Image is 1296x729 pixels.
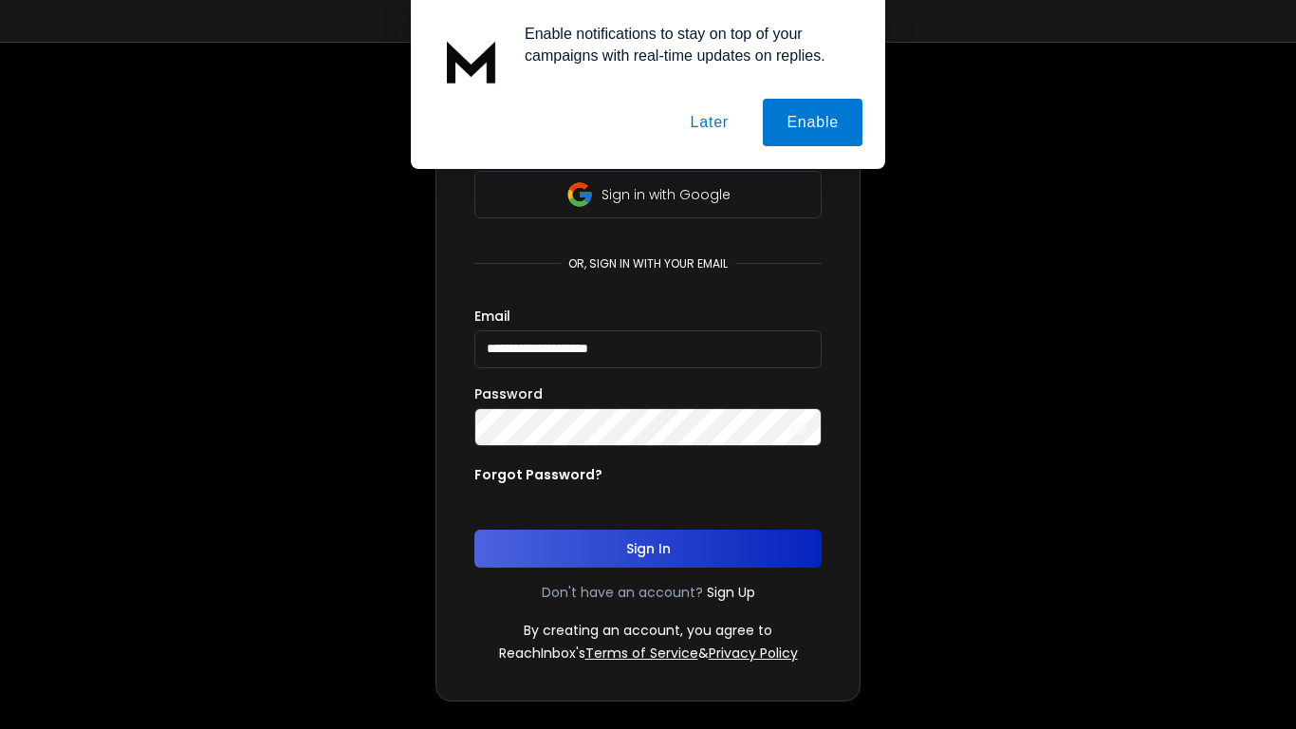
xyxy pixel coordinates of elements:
[474,387,543,401] label: Password
[474,465,602,484] p: Forgot Password?
[542,583,703,602] p: Don't have an account?
[561,256,735,271] p: or, sign in with your email
[763,99,862,146] button: Enable
[474,530,822,568] button: Sign In
[474,171,822,218] button: Sign in with Google
[585,644,698,663] a: Terms of Service
[474,309,510,323] label: Email
[509,23,862,66] div: Enable notifications to stay on top of your campaigns with real-time updates on replies.
[499,644,798,663] p: ReachInbox's &
[524,621,772,640] p: By creating an account, you agree to
[709,644,798,663] a: Privacy Policy
[434,23,509,99] img: notification icon
[602,185,731,204] p: Sign in with Google
[666,99,751,146] button: Later
[707,583,755,602] a: Sign Up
